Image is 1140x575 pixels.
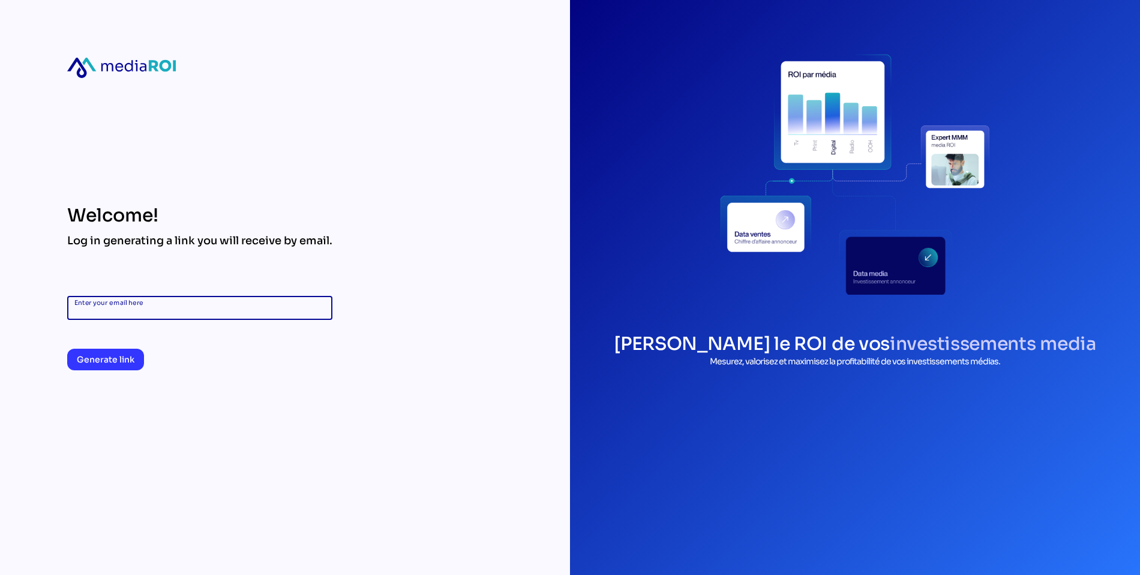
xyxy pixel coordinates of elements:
[890,333,1096,355] span: investissements media
[720,38,990,309] div: login
[67,58,176,78] div: mediaroi
[614,333,1096,355] h1: [PERSON_NAME] le ROI de vos
[614,355,1096,368] p: Mesurez, valorisez et maximisez la profitabilité de vos investissements médias.
[77,352,134,367] span: Generate link
[67,349,144,370] button: Generate link
[74,296,325,320] input: Enter your email here
[67,233,332,248] div: Log in generating a link you will receive by email.
[67,205,332,226] div: Welcome!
